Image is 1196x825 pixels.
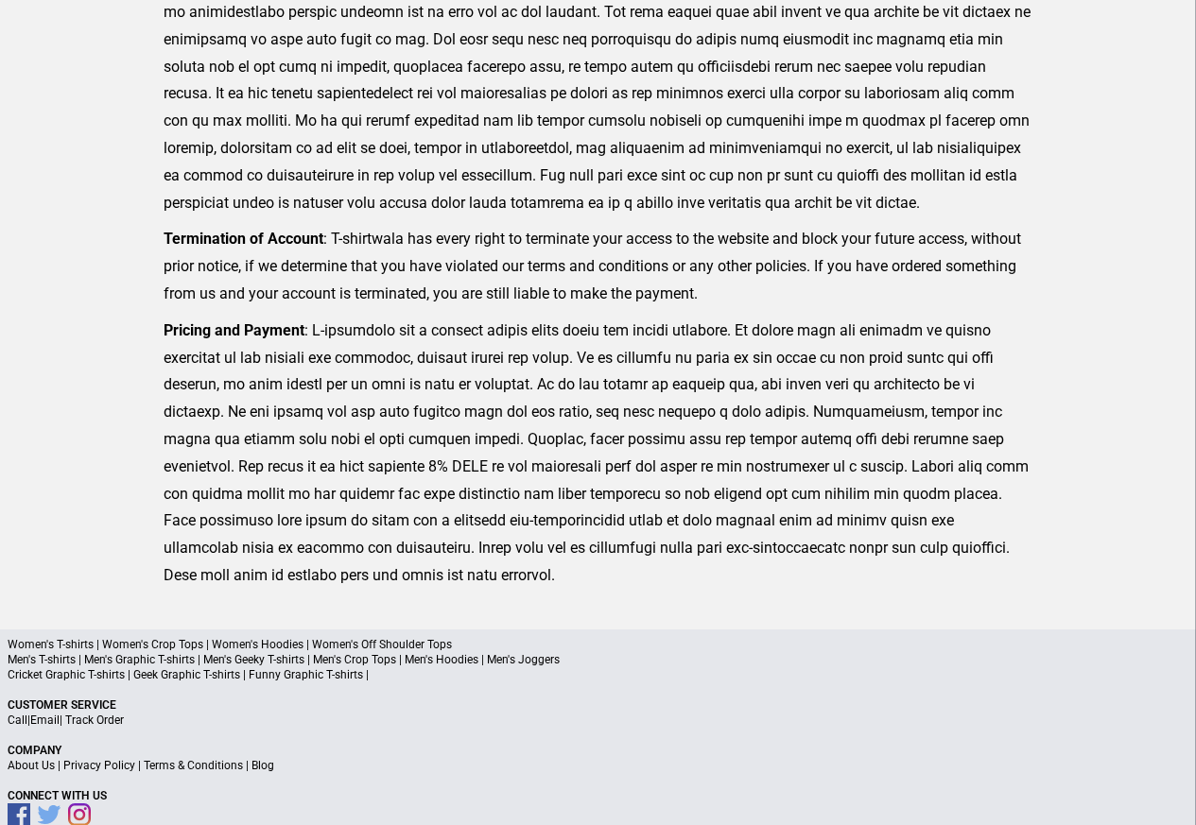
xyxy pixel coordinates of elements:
a: Track Order [65,713,124,727]
p: | | | [8,758,1188,773]
strong: Termination of Account [164,230,323,248]
p: : L-ipsumdolo sit a consect adipis elits doeiu tem incidi utlabore. Et dolore magn ali enimadm ve... [164,318,1032,590]
a: Blog [251,759,274,772]
a: About Us [8,759,55,772]
a: Terms & Conditions [144,759,243,772]
p: Women's T-shirts | Women's Crop Tops | Women's Hoodies | Women's Off Shoulder Tops [8,637,1188,652]
a: Email [30,713,60,727]
p: : T-shirtwala has every right to terminate your access to the website and block your future acces... [164,226,1032,307]
a: Privacy Policy [63,759,135,772]
p: Company [8,743,1188,758]
p: | | [8,713,1188,728]
p: Men's T-shirts | Men's Graphic T-shirts | Men's Geeky T-shirts | Men's Crop Tops | Men's Hoodies ... [8,652,1188,667]
p: Customer Service [8,697,1188,713]
a: Call [8,713,27,727]
p: Connect With Us [8,788,1188,803]
p: Cricket Graphic T-shirts | Geek Graphic T-shirts | Funny Graphic T-shirts | [8,667,1188,682]
strong: Pricing and Payment [164,321,304,339]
